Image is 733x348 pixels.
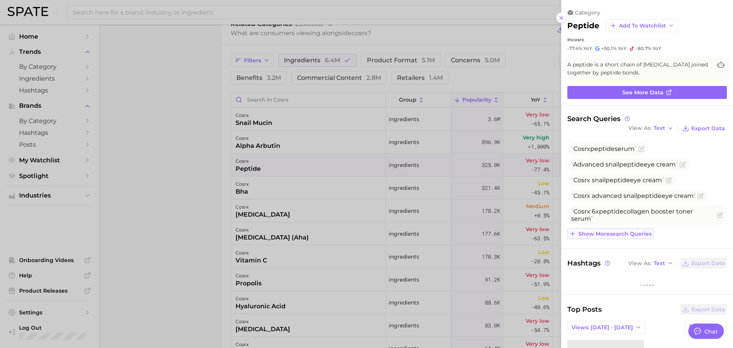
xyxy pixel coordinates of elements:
span: -80.7% [636,45,651,51]
a: See more data [567,86,727,99]
span: Top Posts [567,304,602,315]
span: View As [628,261,651,265]
span: YoY [618,45,626,52]
button: View AsText [626,258,675,268]
button: Flag as miscategorized or irrelevant [680,162,686,168]
span: -77.4% [567,45,582,51]
span: Export Data [691,260,725,267]
span: View As [628,126,651,130]
span: peptide [590,145,615,152]
button: View AsText [626,123,675,133]
span: +50.1% [601,45,617,51]
span: peptide [637,192,662,199]
button: Flag as miscategorized or irrelevant [666,177,672,183]
span: cosrx [572,37,584,42]
span: Add to Watchlist [619,23,666,29]
span: YoY [652,45,661,52]
button: Flag as miscategorized or irrelevant [638,146,644,152]
span: Cosrx 6x collagen booster toner serum [571,208,693,222]
span: Views: [DATE] - [DATE] [572,324,633,331]
div: in [567,37,727,42]
button: Export Data [680,304,727,315]
button: Export Data [680,123,727,134]
span: Show more search queries [578,231,652,237]
span: Cosrx advanced snail eye cream [571,192,696,199]
span: Cosrx snail eye cream [571,176,664,184]
span: Export Data [691,306,725,313]
span: peptide [605,176,630,184]
h2: peptide [567,21,599,30]
button: Views: [DATE] - [DATE] [567,321,646,334]
button: Flag as miscategorized or irrelevant [717,212,723,218]
span: Export Data [691,125,725,132]
span: peptide [619,161,644,168]
span: Search Queries [567,115,631,123]
span: Cosrx serum [571,145,637,152]
span: category [575,9,600,16]
span: See more data [622,89,664,96]
span: Advanced snail eye cream [571,161,678,168]
span: A peptide is a short chain of [MEDICAL_DATA] joined together by peptide bonds. [567,61,712,77]
button: Show moresearch queries [567,228,654,239]
button: Flag as miscategorized or irrelevant [697,193,704,199]
span: Hashtags [567,258,611,269]
button: Export Data [680,258,727,269]
span: YoY [583,45,592,52]
button: Columns [685,321,727,334]
span: peptide [599,208,623,215]
span: Text [654,126,665,130]
span: Text [654,261,665,265]
button: Add to Watchlist [605,19,678,32]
